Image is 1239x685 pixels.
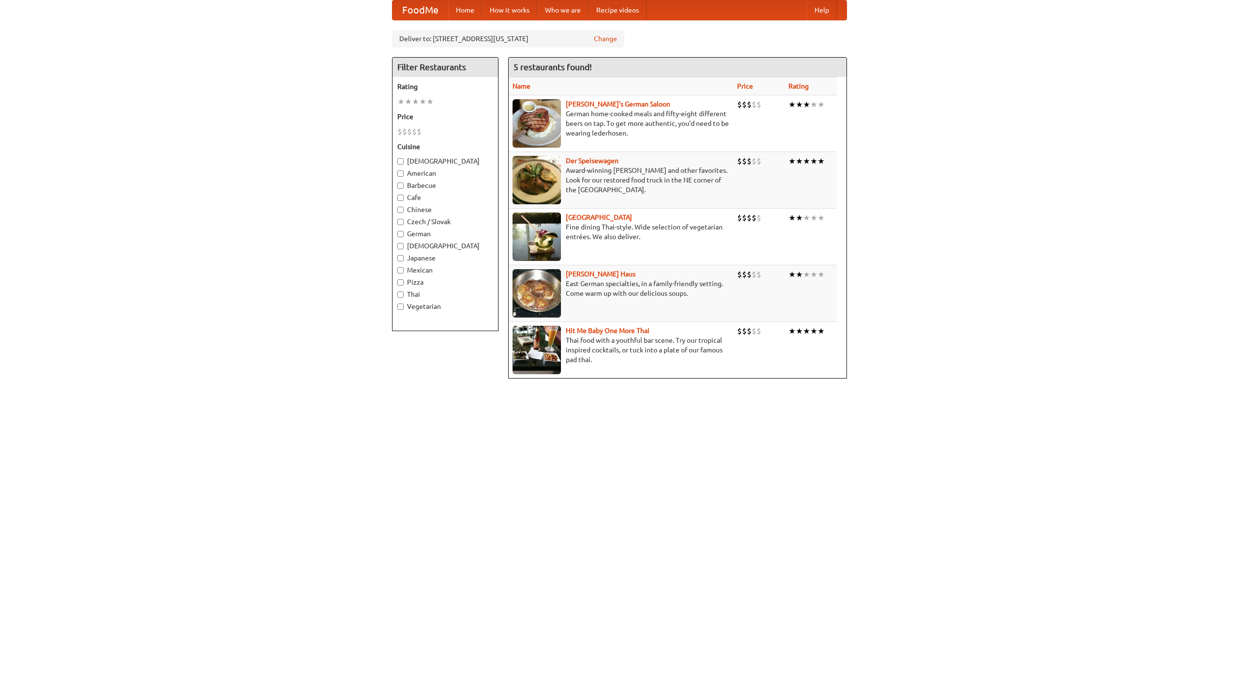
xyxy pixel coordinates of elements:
[810,213,817,223] li: ★
[566,157,619,165] b: Der Speisewagen
[397,219,404,225] input: Czech / Slovak
[737,99,742,110] li: $
[397,267,404,274] input: Mexican
[397,289,493,299] label: Thai
[417,126,422,137] li: $
[788,82,809,90] a: Rating
[392,30,624,47] div: Deliver to: [STREET_ADDRESS][US_STATE]
[796,99,803,110] li: ★
[412,126,417,137] li: $
[514,62,592,72] ng-pluralize: 5 restaurants found!
[513,166,729,195] p: Award-winning [PERSON_NAME] and other favorites. Look for our restored food truck in the NE corne...
[513,156,561,204] img: speisewagen.jpg
[426,96,434,107] li: ★
[397,241,493,251] label: [DEMOGRAPHIC_DATA]
[737,156,742,167] li: $
[397,82,493,91] h5: Rating
[737,326,742,336] li: $
[397,207,404,213] input: Chinese
[742,213,747,223] li: $
[402,126,407,137] li: $
[737,269,742,280] li: $
[810,326,817,336] li: ★
[756,269,761,280] li: $
[513,99,561,148] img: esthers.jpg
[397,217,493,227] label: Czech / Slovak
[566,100,670,108] a: [PERSON_NAME]'s German Saloon
[397,304,404,310] input: Vegetarian
[589,0,647,20] a: Recipe videos
[817,99,825,110] li: ★
[513,279,729,298] p: East German specialties, in a family-friendly setting. Come warm up with our delicious soups.
[566,327,650,335] a: Hit Me Baby One More Thai
[397,158,404,165] input: [DEMOGRAPHIC_DATA]
[397,156,493,166] label: [DEMOGRAPHIC_DATA]
[796,213,803,223] li: ★
[752,213,756,223] li: $
[796,156,803,167] li: ★
[756,213,761,223] li: $
[747,326,752,336] li: $
[788,269,796,280] li: ★
[803,213,810,223] li: ★
[756,326,761,336] li: $
[810,99,817,110] li: ★
[513,269,561,318] img: kohlhaus.jpg
[742,269,747,280] li: $
[747,156,752,167] li: $
[513,109,729,138] p: German home-cooked meals and fifty-eight different beers on tap. To get more authentic, you'd nee...
[397,291,404,298] input: Thai
[397,279,404,286] input: Pizza
[397,265,493,275] label: Mexican
[594,34,617,44] a: Change
[397,255,404,261] input: Japanese
[397,142,493,152] h5: Cuisine
[752,269,756,280] li: $
[397,96,405,107] li: ★
[537,0,589,20] a: Who we are
[566,213,632,221] a: [GEOGRAPHIC_DATA]
[817,213,825,223] li: ★
[397,112,493,122] h5: Price
[788,156,796,167] li: ★
[419,96,426,107] li: ★
[397,183,404,189] input: Barbecue
[393,58,498,77] h4: Filter Restaurants
[752,99,756,110] li: $
[747,269,752,280] li: $
[412,96,419,107] li: ★
[747,213,752,223] li: $
[803,269,810,280] li: ★
[810,269,817,280] li: ★
[817,269,825,280] li: ★
[397,195,404,201] input: Cafe
[788,99,796,110] li: ★
[397,231,404,237] input: German
[397,277,493,287] label: Pizza
[513,326,561,374] img: babythai.jpg
[405,96,412,107] li: ★
[747,99,752,110] li: $
[807,0,837,20] a: Help
[737,82,753,90] a: Price
[756,156,761,167] li: $
[788,213,796,223] li: ★
[513,82,530,90] a: Name
[397,126,402,137] li: $
[448,0,482,20] a: Home
[407,126,412,137] li: $
[393,0,448,20] a: FoodMe
[482,0,537,20] a: How it works
[566,270,635,278] a: [PERSON_NAME] Haus
[752,156,756,167] li: $
[513,335,729,365] p: Thai food with a youthful bar scene. Try our tropical inspired cocktails, or tuck into a plate of...
[788,326,796,336] li: ★
[397,229,493,239] label: German
[810,156,817,167] li: ★
[796,326,803,336] li: ★
[397,205,493,214] label: Chinese
[397,253,493,263] label: Japanese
